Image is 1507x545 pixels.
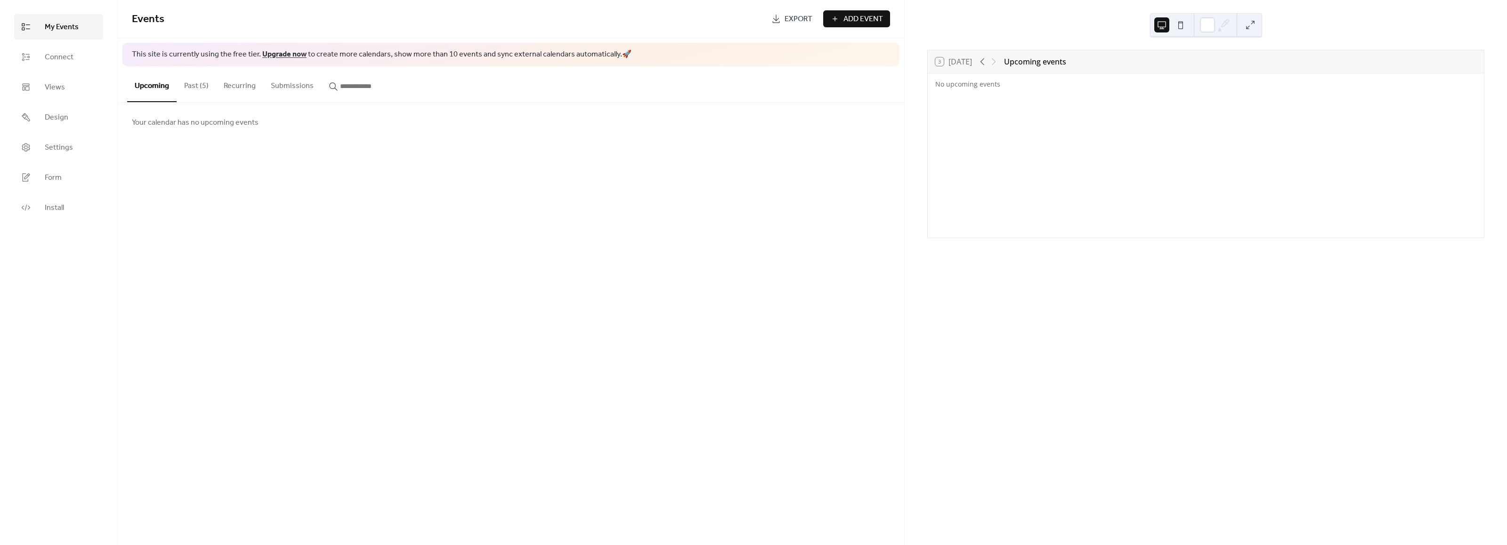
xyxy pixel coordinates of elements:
div: No upcoming events [935,79,1476,89]
a: Design [14,104,103,130]
a: Views [14,74,103,100]
a: Install [14,195,103,220]
span: Install [45,202,64,214]
button: Add Event [823,10,890,27]
button: Recurring [216,66,263,101]
span: Your calendar has no upcoming events [132,117,259,128]
span: Settings [45,142,73,153]
a: Connect [14,44,103,70]
a: Settings [14,135,103,160]
span: Form [45,172,62,184]
span: Design [45,112,68,123]
span: Export [785,14,812,25]
span: Add Event [843,14,883,25]
a: My Events [14,14,103,40]
button: Submissions [263,66,321,101]
a: Export [764,10,819,27]
span: Connect [45,52,73,63]
button: Upcoming [127,66,177,102]
span: Views [45,82,65,93]
span: This site is currently using the free tier. to create more calendars, show more than 10 events an... [132,49,632,60]
a: Upgrade now [262,47,307,62]
a: Form [14,165,103,190]
span: My Events [45,22,79,33]
span: Events [132,9,164,30]
div: Upcoming events [1004,56,1066,67]
button: Past (5) [177,66,216,101]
